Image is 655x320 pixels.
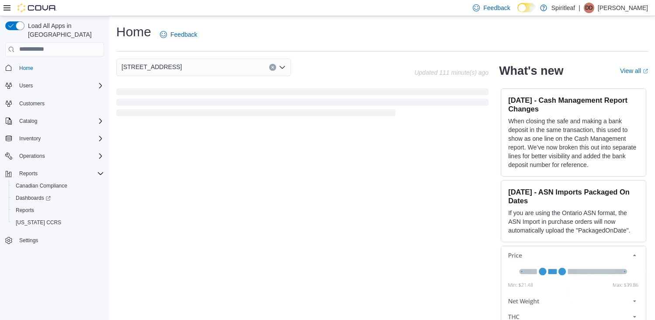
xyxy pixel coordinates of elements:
[579,3,580,13] p: |
[517,12,518,13] span: Dark Mode
[16,133,104,144] span: Inventory
[12,193,104,203] span: Dashboards
[5,58,104,270] nav: Complex example
[2,62,107,74] button: Home
[279,64,286,71] button: Open list of options
[19,118,37,125] span: Catalog
[2,234,107,247] button: Settings
[483,3,510,12] span: Feedback
[17,3,57,12] img: Cova
[12,217,65,228] a: [US_STATE] CCRS
[16,235,104,246] span: Settings
[19,237,38,244] span: Settings
[598,3,648,13] p: [PERSON_NAME]
[2,115,107,127] button: Catalog
[12,181,104,191] span: Canadian Compliance
[16,195,51,202] span: Dashboards
[16,182,67,189] span: Canadian Compliance
[12,205,38,216] a: Reports
[16,63,104,73] span: Home
[19,170,38,177] span: Reports
[16,98,48,109] a: Customers
[16,116,41,126] button: Catalog
[16,168,104,179] span: Reports
[584,3,594,13] div: Daniel D
[12,217,104,228] span: Washington CCRS
[116,23,151,41] h1: Home
[9,180,107,192] button: Canadian Compliance
[9,192,107,204] a: Dashboards
[16,235,42,246] a: Settings
[156,26,201,43] a: Feedback
[414,69,489,76] p: Updated 111 minute(s) ago
[2,167,107,180] button: Reports
[269,64,276,71] button: Clear input
[16,80,36,91] button: Users
[2,150,107,162] button: Operations
[24,21,104,39] span: Load All Apps in [GEOGRAPHIC_DATA]
[499,64,563,78] h2: What's new
[16,219,61,226] span: [US_STATE] CCRS
[16,80,104,91] span: Users
[508,209,639,235] p: If you are using the Ontario ASN format, the ASN Import in purchase orders will now automatically...
[16,98,104,109] span: Customers
[19,65,33,72] span: Home
[9,204,107,216] button: Reports
[12,181,71,191] a: Canadian Compliance
[585,3,593,13] span: DD
[12,193,54,203] a: Dashboards
[551,3,575,13] p: Spiritleaf
[16,63,37,73] a: Home
[9,216,107,229] button: [US_STATE] CCRS
[19,135,41,142] span: Inventory
[508,188,639,205] h3: [DATE] - ASN Imports Packaged On Dates
[2,132,107,145] button: Inventory
[508,96,639,113] h3: [DATE] - Cash Management Report Changes
[19,100,45,107] span: Customers
[19,82,33,89] span: Users
[16,116,104,126] span: Catalog
[16,133,44,144] button: Inventory
[517,3,536,12] input: Dark Mode
[16,207,34,214] span: Reports
[643,69,648,74] svg: External link
[170,30,197,39] span: Feedback
[2,97,107,110] button: Customers
[620,67,648,74] a: View allExternal link
[508,117,639,169] p: When closing the safe and making a bank deposit in the same transaction, this used to show as one...
[2,80,107,92] button: Users
[16,151,104,161] span: Operations
[12,205,104,216] span: Reports
[116,90,489,118] span: Loading
[19,153,45,160] span: Operations
[16,151,49,161] button: Operations
[16,168,41,179] button: Reports
[121,62,182,72] span: [STREET_ADDRESS]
